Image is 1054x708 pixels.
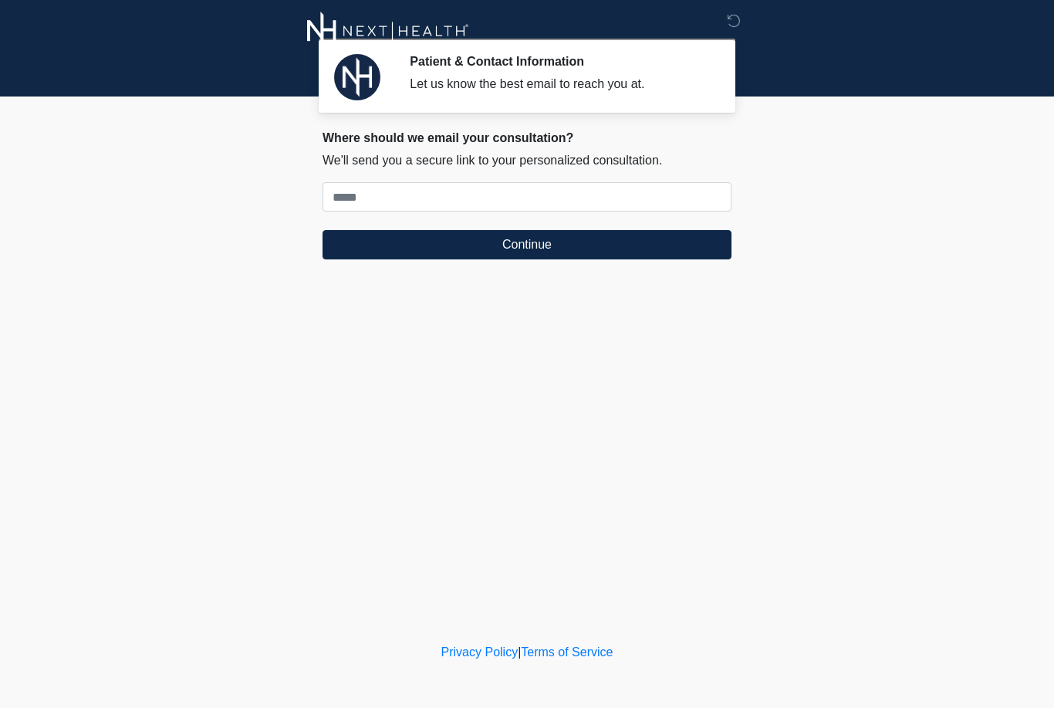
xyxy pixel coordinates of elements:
img: Agent Avatar [334,54,380,100]
a: | [518,645,521,659]
img: Next Beauty Logo [307,12,469,50]
h2: Where should we email your consultation? [323,130,731,145]
p: We'll send you a secure link to your personalized consultation. [323,151,731,170]
div: Let us know the best email to reach you at. [410,75,708,93]
a: Privacy Policy [441,645,519,659]
a: Terms of Service [521,645,613,659]
button: Continue [323,230,731,259]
